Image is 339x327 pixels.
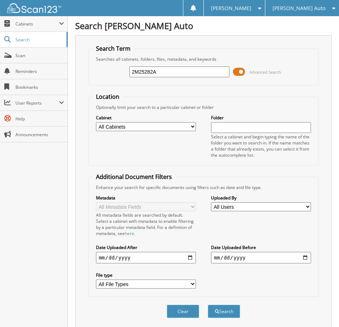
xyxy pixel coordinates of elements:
[92,56,315,62] div: Searches all cabinets, folders, files, metadata, and keywords
[211,244,311,250] label: Date Uploaded Before
[15,68,64,74] span: Reminders
[92,173,175,181] legend: Additional Document Filters
[15,84,64,90] span: Bookmarks
[15,100,59,106] span: User Reports
[125,230,134,236] a: here
[249,69,281,75] span: Advanced Search
[211,6,251,10] span: [PERSON_NAME]
[15,37,63,43] span: Search
[96,272,196,278] label: File type
[208,305,240,318] button: Search
[92,104,315,110] div: Optionally limit your search to a particular cabinet or folder
[96,212,196,236] div: All metadata fields are searched by default. Select a cabinet with metadata to enable filtering b...
[96,115,196,121] label: Cabinet
[272,6,325,10] span: [PERSON_NAME] Auto
[92,184,315,190] div: Enhance your search for specific documents using filters such as date and file type.
[15,21,59,27] span: Cabinets
[211,252,311,263] input: end
[75,20,332,32] h1: Search [PERSON_NAME] Auto
[92,93,123,101] legend: Location
[211,134,311,158] div: Select a cabinet and begin typing the name of the folder you want to search in. If the name match...
[167,305,199,318] button: Clear
[7,3,61,13] img: scan123-logo-white.svg
[211,115,311,121] label: Folder
[92,45,134,52] legend: Search Term
[96,244,196,250] label: Date Uploaded After
[303,293,339,327] iframe: Chat Widget
[15,116,64,122] span: Help
[15,132,64,138] span: Announcements
[96,252,196,263] input: start
[211,195,311,201] label: Uploaded By
[15,52,64,59] span: Scan
[96,195,196,201] label: Metadata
